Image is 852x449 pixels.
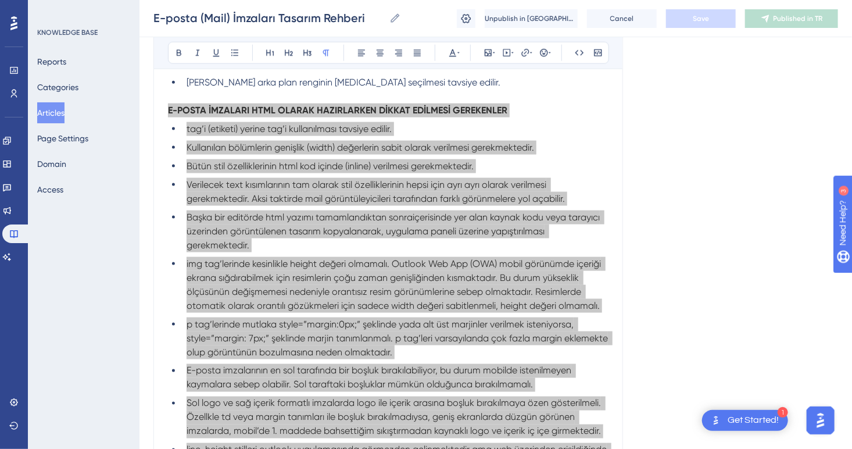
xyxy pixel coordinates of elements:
[81,6,84,15] div: 3
[702,410,788,431] div: Open Get Started! checklist, remaining modules: 1
[587,9,657,28] button: Cancel
[37,128,88,149] button: Page Settings
[187,398,603,437] span: Sol logo ve sağ içerik formatlı imzalarda logo ile içerik arasına boşluk bırakılmaya özen gösteri...
[187,258,603,311] span: img tag’lerinde kesinlikle height değeri olmamalı. Outlook Web App (OWA) mobil görünümde içeriği ...
[187,319,610,358] span: p tag’lerinde mutlaka style=”margin:0px;” şeklinde yada alt üst marjinler verilmek isteniyorsa, s...
[693,14,709,23] span: Save
[37,179,63,200] button: Access
[37,77,78,98] button: Categories
[187,123,392,134] span: tag’i (etiketi) yerine tag’i kullanılması tavsiye edilir.
[745,9,838,28] button: Published in TR
[37,102,65,123] button: Articles
[187,179,565,204] span: Verilecek text kısımlarının tam olarak stil özelliklerinin hepsi için ayrı ayrı olarak verilmesi ...
[610,14,634,23] span: Cancel
[728,414,779,427] div: Get Started!
[803,403,838,438] iframe: UserGuiding AI Assistant Launcher
[187,212,602,251] span: Başka bir editörde html yazımı tamamlandıktan sonraiçerisinde yer alan kaynak kodu veya tarayıcı ...
[187,77,500,88] span: [PERSON_NAME] arka plan renginin [MEDICAL_DATA] seçilmesi tavsiye edilir.
[153,10,385,26] input: Article Name
[485,9,578,28] button: Unpublish in [GEOGRAPHIC_DATA]
[187,142,534,153] span: Kullanılan bölümlerin genişlik (width) değerlerin sabit olarak verilmesi gerekmektedir.
[774,14,823,23] span: Published in TR
[37,51,66,72] button: Reports
[485,14,578,23] span: Unpublish in [GEOGRAPHIC_DATA]
[168,105,507,116] strong: E-POSTA İMZALARI HTML OLARAK HAZIRLARKEN DİKKAT EDİLMESİ GEREKENLER
[27,3,73,17] span: Need Help?
[666,9,736,28] button: Save
[187,365,574,390] span: E-posta imzalarının en sol tarafında bir boşluk bırakılabiliyor, bu durum mobilde istenilmeyen ka...
[37,28,98,37] div: KNOWLEDGE BASE
[37,154,66,174] button: Domain
[709,414,723,427] img: launcher-image-alternative-text
[187,161,474,172] span: Bütün stil özelliklerinin html kod içinde (inline) verilmesi gerekmektedir.
[778,407,788,418] div: 1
